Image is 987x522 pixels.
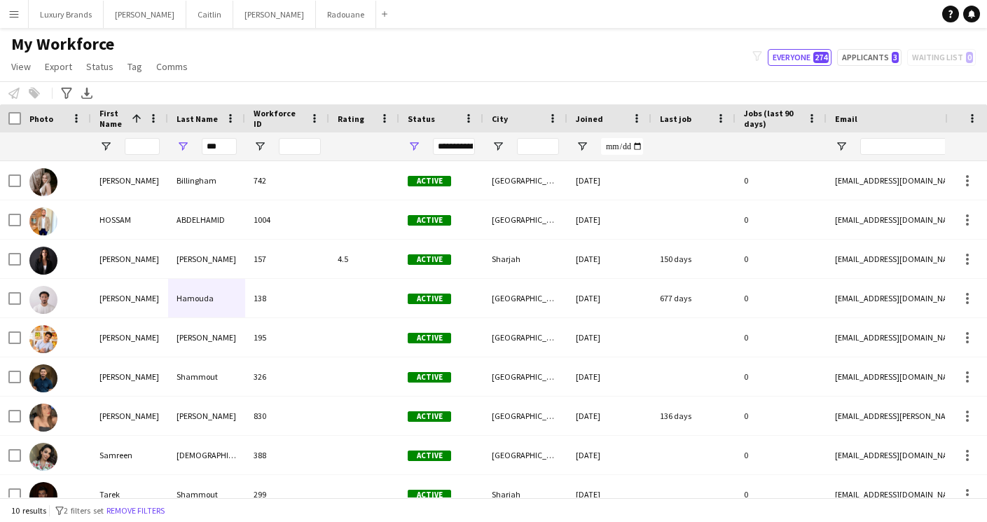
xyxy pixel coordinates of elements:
div: [PERSON_NAME] [91,161,168,200]
div: 388 [245,436,329,474]
img: Tarek Shammout [29,482,57,510]
span: Status [408,114,435,124]
div: Samreen [91,436,168,474]
span: Status [86,60,113,73]
img: Kareem Mohamed [29,325,57,353]
div: Shammout [168,475,245,514]
div: [GEOGRAPHIC_DATA] [483,397,567,435]
div: Sharjah [483,240,567,278]
div: [DATE] [567,318,651,357]
div: [DATE] [567,161,651,200]
div: 157 [245,240,329,278]
div: [GEOGRAPHIC_DATA] [483,161,567,200]
button: [PERSON_NAME] [233,1,316,28]
span: First Name [99,108,126,129]
img: HOSSAM ABDELHAMID [29,207,57,235]
div: [GEOGRAPHIC_DATA] [483,318,567,357]
a: Export [39,57,78,76]
span: Jobs (last 90 days) [744,108,801,129]
span: Rating [338,114,364,124]
a: View [6,57,36,76]
span: Active [408,451,451,461]
button: Open Filter Menu [576,140,588,153]
div: 0 [736,200,827,239]
div: 136 days [651,397,736,435]
span: Joined [576,114,603,124]
img: Samreen Muhammad [29,443,57,471]
span: Last Name [177,114,218,124]
div: [DATE] [567,279,651,317]
div: 742 [245,161,329,200]
div: [DATE] [567,436,651,474]
button: Applicants3 [837,49,902,66]
div: 299 [245,475,329,514]
div: Shammout [168,357,245,396]
div: Tarek [91,475,168,514]
div: [PERSON_NAME] [91,357,168,396]
div: 0 [736,161,827,200]
input: First Name Filter Input [125,138,160,155]
div: [DATE] [567,200,651,239]
a: Comms [151,57,193,76]
input: Workforce ID Filter Input [279,138,321,155]
a: Tag [122,57,148,76]
span: Active [408,372,451,383]
div: [PERSON_NAME] [91,279,168,317]
span: Email [835,114,857,124]
div: Sharjah [483,475,567,514]
input: Last Name Filter Input [202,138,237,155]
button: Open Filter Menu [408,140,420,153]
div: [DATE] [567,357,651,396]
span: Tag [127,60,142,73]
span: Photo [29,114,53,124]
img: Ashley Billingham [29,168,57,196]
div: 0 [736,397,827,435]
button: Open Filter Menu [492,140,504,153]
div: [DATE] [567,397,651,435]
div: ABDELHAMID [168,200,245,239]
div: 0 [736,357,827,396]
div: 0 [736,240,827,278]
div: [GEOGRAPHIC_DATA] [483,200,567,239]
input: Joined Filter Input [601,138,643,155]
span: Active [408,254,451,265]
span: 274 [813,52,829,63]
div: [PERSON_NAME] [91,318,168,357]
span: Comms [156,60,188,73]
div: [PERSON_NAME] [91,397,168,435]
div: 150 days [651,240,736,278]
div: 0 [736,279,827,317]
div: 0 [736,475,827,514]
img: Kareem Hamouda [29,286,57,314]
div: [DATE] [567,475,651,514]
div: [PERSON_NAME] [168,397,245,435]
span: 2 filters set [64,505,104,516]
button: Radouane [316,1,376,28]
button: Remove filters [104,503,167,518]
div: [GEOGRAPHIC_DATA] [483,279,567,317]
input: City Filter Input [517,138,559,155]
div: 1004 [245,200,329,239]
div: 195 [245,318,329,357]
div: [DATE] [567,240,651,278]
img: Mohamad Shammout [29,364,57,392]
app-action-btn: Advanced filters [58,85,75,102]
div: [GEOGRAPHIC_DATA] [483,357,567,396]
a: Status [81,57,119,76]
span: Active [408,333,451,343]
button: Luxury Brands [29,1,104,28]
span: Last job [660,114,691,124]
span: My Workforce [11,34,114,55]
span: Active [408,411,451,422]
div: 0 [736,436,827,474]
div: Hamouda [168,279,245,317]
app-action-btn: Export XLSX [78,85,95,102]
span: Workforce ID [254,108,304,129]
button: Open Filter Menu [177,140,189,153]
div: [PERSON_NAME] [168,240,245,278]
button: Open Filter Menu [254,140,266,153]
span: Active [408,215,451,226]
div: [PERSON_NAME] [91,240,168,278]
div: 138 [245,279,329,317]
span: Active [408,294,451,304]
